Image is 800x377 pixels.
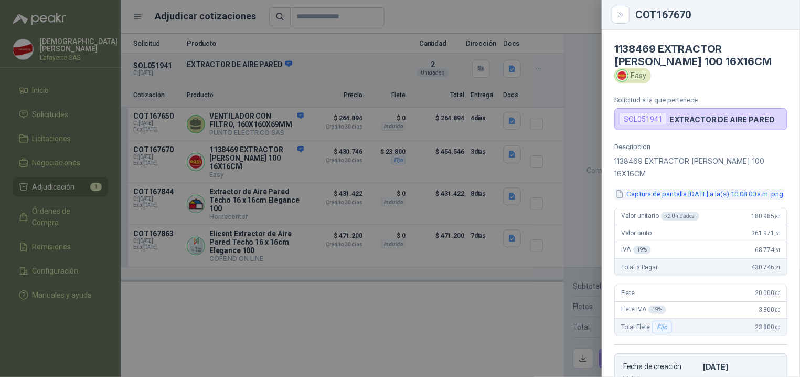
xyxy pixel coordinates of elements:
[614,96,787,104] p: Solicitud a la que pertenece
[661,212,699,221] div: x 2 Unidades
[751,264,781,271] span: 430.746
[619,113,667,125] div: SOL051941
[774,307,781,313] span: ,00
[621,246,651,254] span: IVA
[652,321,671,333] div: Fijo
[755,323,781,331] span: 23.800
[635,9,787,20] div: COT167670
[751,213,781,220] span: 180.985
[614,143,787,151] p: Descripción
[774,247,781,253] span: ,61
[759,306,781,313] span: 3.800
[774,265,781,270] span: ,21
[621,289,635,297] span: Flete
[614,43,787,68] h4: 1138469 EXTRACTOR [PERSON_NAME] 100 16X16CM
[648,306,667,314] div: 19 %
[755,246,781,254] span: 68.774
[774,214,781,219] span: ,80
[774,231,781,236] span: ,60
[703,362,778,371] p: [DATE]
[751,229,781,237] span: 361.971
[616,70,628,81] img: Company Logo
[614,155,787,180] p: 1138469 EXTRACTOR [PERSON_NAME] 100 16X16CM
[614,68,651,83] div: Easy
[755,289,781,297] span: 20.000
[669,115,775,124] p: EXTRACTOR DE AIRE PARED
[614,8,627,21] button: Close
[621,321,674,333] span: Total Flete
[614,188,784,200] button: Captura de pantalla [DATE] a la(s) 10.08.00 a.m..png
[774,290,781,296] span: ,00
[621,264,658,271] span: Total a Pagar
[623,362,699,371] p: Fecha de creación
[621,229,652,237] span: Valor bruto
[621,212,699,221] span: Valor unitario
[633,246,652,254] div: 19 %
[621,306,666,314] span: Flete IVA
[774,324,781,330] span: ,00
